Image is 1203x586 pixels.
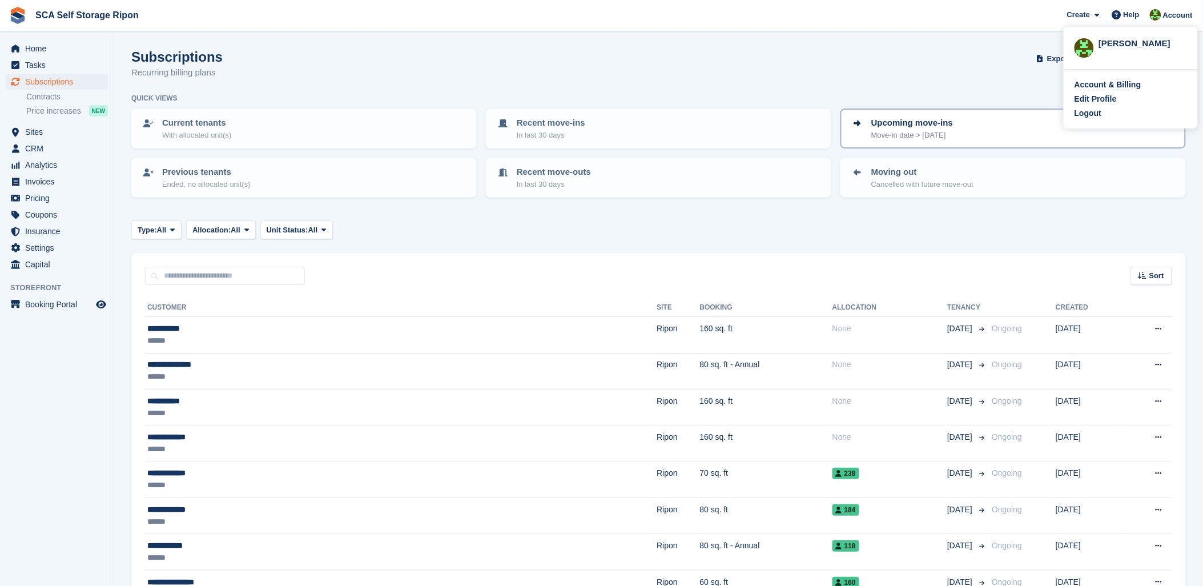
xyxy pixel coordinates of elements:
[832,323,947,335] div: None
[1056,498,1123,534] td: [DATE]
[10,282,114,294] span: Storefront
[517,166,591,179] p: Recent move-outs
[657,534,699,570] td: Ripon
[25,141,94,156] span: CRM
[25,240,94,256] span: Settings
[657,426,699,461] td: Ripon
[1056,353,1123,389] td: [DATE]
[131,49,223,65] h1: Subscriptions
[700,299,832,317] th: Booking
[6,296,108,312] a: menu
[89,105,108,117] div: NEW
[992,541,1022,550] span: Ongoing
[832,468,859,479] span: 238
[26,106,81,117] span: Price increases
[832,359,947,371] div: None
[25,74,94,90] span: Subscriptions
[487,159,830,196] a: Recent move-outs In last 30 days
[947,323,975,335] span: [DATE]
[657,461,699,497] td: Ripon
[25,41,94,57] span: Home
[31,6,143,25] a: SCA Self Storage Ripon
[1067,9,1090,21] span: Create
[517,130,585,141] p: In last 30 days
[1047,53,1071,65] span: Export
[25,57,94,73] span: Tasks
[832,540,859,552] span: 118
[25,207,94,223] span: Coupons
[657,389,699,425] td: Ripon
[260,220,333,239] button: Unit Status: All
[842,159,1185,196] a: Moving out Cancelled with future move-out
[832,299,947,317] th: Allocation
[947,395,975,407] span: [DATE]
[657,299,699,317] th: Site
[871,130,953,141] p: Move-in date > [DATE]
[871,117,953,130] p: Upcoming move-ins
[871,179,973,190] p: Cancelled with future move-out
[192,224,231,236] span: Allocation:
[6,57,108,73] a: menu
[700,498,832,534] td: 80 sq. ft
[138,224,157,236] span: Type:
[6,74,108,90] a: menu
[162,117,231,130] p: Current tenants
[1075,38,1094,58] img: Kelly Neesham
[6,141,108,156] a: menu
[186,220,256,239] button: Allocation: All
[1075,93,1117,105] div: Edit Profile
[6,240,108,256] a: menu
[1056,534,1123,570] td: [DATE]
[657,498,699,534] td: Ripon
[1149,270,1164,282] span: Sort
[517,117,585,130] p: Recent move-ins
[700,461,832,497] td: 70 sq. ft
[700,317,832,353] td: 160 sq. ft
[842,110,1185,147] a: Upcoming move-ins Move-in date > [DATE]
[1034,49,1084,68] button: Export
[832,504,859,516] span: 184
[1075,93,1187,105] a: Edit Profile
[1124,9,1140,21] span: Help
[947,540,975,552] span: [DATE]
[131,66,223,79] p: Recurring billing plans
[131,93,178,103] h6: Quick views
[1075,79,1141,91] div: Account & Billing
[157,224,167,236] span: All
[517,179,591,190] p: In last 30 days
[26,105,108,117] a: Price increases NEW
[25,124,94,140] span: Sites
[6,256,108,272] a: menu
[487,110,830,147] a: Recent move-ins In last 30 days
[25,157,94,173] span: Analytics
[700,389,832,425] td: 160 sq. ft
[231,224,240,236] span: All
[145,299,657,317] th: Customer
[25,223,94,239] span: Insurance
[871,166,973,179] p: Moving out
[6,207,108,223] a: menu
[992,468,1022,477] span: Ongoing
[947,359,975,371] span: [DATE]
[6,124,108,140] a: menu
[992,360,1022,369] span: Ongoing
[25,190,94,206] span: Pricing
[700,353,832,389] td: 80 sq. ft - Annual
[6,174,108,190] a: menu
[947,504,975,516] span: [DATE]
[267,224,308,236] span: Unit Status:
[25,256,94,272] span: Capital
[6,223,108,239] a: menu
[657,353,699,389] td: Ripon
[25,296,94,312] span: Booking Portal
[1056,461,1123,497] td: [DATE]
[1056,389,1123,425] td: [DATE]
[947,431,975,443] span: [DATE]
[6,190,108,206] a: menu
[308,224,318,236] span: All
[26,91,108,102] a: Contracts
[947,299,987,317] th: Tenancy
[992,324,1022,333] span: Ongoing
[992,396,1022,406] span: Ongoing
[1075,107,1187,119] a: Logout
